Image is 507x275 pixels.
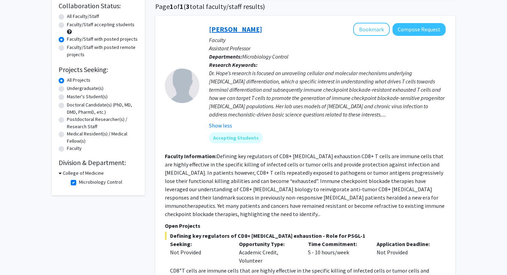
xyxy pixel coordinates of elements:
label: Faculty [67,145,82,152]
label: Medical Resident(s) / Medical Fellow(s) [67,130,138,145]
h2: Projects Seeking: [59,65,138,74]
label: Master's Student(s) [67,93,108,100]
p: Opportunity Type: [239,240,298,248]
label: Faculty/Staff with posted projects [67,35,138,43]
div: Dr. Hope’s research is focused on unraveling cellular and molecular mechanisms underlying [MEDICA... [209,69,446,119]
div: Not Provided [170,248,229,256]
b: Departments: [209,53,242,60]
iframe: Chat [5,244,29,270]
span: Microbiology Control [242,53,288,60]
b: Faculty Information: [165,153,217,160]
p: Time Commitment: [308,240,367,248]
span: 1 [170,2,173,11]
button: Show less [209,121,232,130]
span: Defining key regulators of CD8+ [MEDICAL_DATA] exhaustion - Role for PSGL-1 [165,232,446,240]
p: Application Deadline: [377,240,435,248]
button: Compose Request to Jenna Hope [392,23,446,36]
fg-read-more: Defining key regulators of CD8+ [MEDICAL_DATA] exhaustion CD8+ T cells are immune cells that are ... [165,153,445,217]
span: 3 [186,2,190,11]
a: [PERSON_NAME] [209,25,262,33]
p: Seeking: [170,240,229,248]
h2: Collaboration Status: [59,2,138,10]
label: Doctoral Candidate(s) (PhD, MD, DMD, PharmD, etc.) [67,101,138,116]
h1: Page of ( total faculty/staff results) [155,2,455,11]
button: Add Jenna Hope to Bookmarks [353,23,390,36]
label: Undergraduate(s) [67,85,103,92]
mat-chip: Accepting Students [209,132,263,143]
label: All Faculty/Staff [67,13,99,20]
div: Academic Credit, Volunteer [234,240,303,265]
label: All Projects [67,77,90,84]
label: Faculty/Staff with posted remote projects [67,44,138,58]
label: Faculty/Staff accepting students [67,21,135,28]
b: Research Keywords: [209,61,258,68]
p: Assistant Professor [209,44,446,52]
span: 1 [180,2,183,11]
h3: College of Medicine [63,170,104,177]
label: Postdoctoral Researcher(s) / Research Staff [67,116,138,130]
label: Microbiology Control [79,179,122,186]
sup: + [179,266,182,272]
div: Not Provided [371,240,440,265]
p: Faculty [209,36,446,44]
p: Open Projects [165,222,446,230]
h2: Division & Department: [59,159,138,167]
div: 5 - 10 hours/week [303,240,372,265]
